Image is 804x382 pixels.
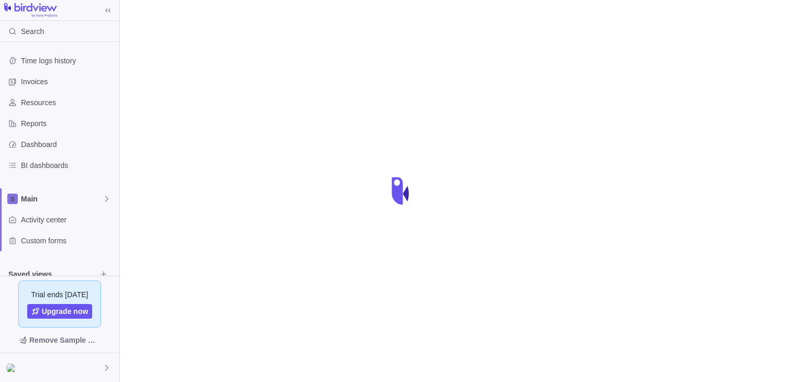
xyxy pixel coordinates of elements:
[381,170,423,212] div: loading
[21,235,115,246] span: Custom forms
[21,215,115,225] span: Activity center
[21,118,115,129] span: Reports
[6,364,19,372] img: Show
[21,194,103,204] span: Main
[21,55,115,66] span: Time logs history
[42,306,88,317] span: Upgrade now
[96,267,111,282] span: Browse views
[8,269,96,279] span: Saved views
[21,139,115,150] span: Dashboard
[27,304,93,319] a: Upgrade now
[6,362,19,374] div: Rabia
[8,332,111,349] span: Remove Sample Data
[21,97,115,108] span: Resources
[21,160,115,171] span: BI dashboards
[21,76,115,87] span: Invoices
[29,334,100,346] span: Remove Sample Data
[31,289,88,300] span: Trial ends [DATE]
[4,3,57,18] img: logo
[21,26,44,37] span: Search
